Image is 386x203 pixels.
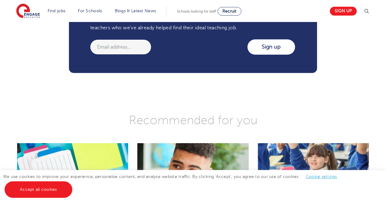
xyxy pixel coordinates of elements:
[330,7,357,16] a: Sign up
[222,9,236,13] span: Recruit
[115,9,156,13] a: Blogs & Latest News
[247,39,295,55] input: Sign up
[177,9,216,13] span: Schools looking for staff
[3,174,343,192] span: We use cookies to improve your experience, personalise content, and analyse website traffic. By c...
[16,4,40,19] img: Engage Education
[306,174,337,179] a: Cookie settings
[48,9,66,13] a: Find jobs
[78,9,102,13] a: For Schools
[5,181,72,198] a: Accept all cookies
[13,113,373,128] h3: Recommended for you
[218,7,241,16] a: Recruit
[90,40,151,54] input: Email address...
